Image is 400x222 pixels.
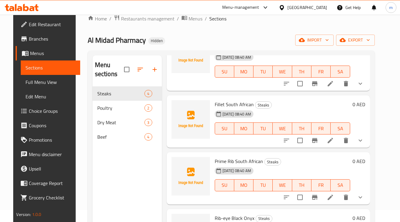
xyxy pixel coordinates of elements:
[256,181,270,190] span: TU
[287,4,327,11] div: [GEOGRAPHIC_DATA]
[253,122,273,134] button: TU
[16,162,80,176] a: Upsell
[222,4,259,11] div: Menu-management
[339,190,353,205] button: delete
[294,77,306,90] span: Select to update
[215,157,263,166] span: Prime Rib South African
[21,89,80,104] a: Edit Menu
[215,122,234,134] button: SU
[327,194,334,201] a: Edit menu item
[220,54,253,60] span: [DATE] 08:40 AM
[237,67,251,76] span: MO
[109,15,111,22] li: /
[21,75,80,89] a: Full Menu View
[145,134,152,140] span: 4
[209,15,226,22] span: Sections
[256,67,270,76] span: TU
[189,15,202,22] span: Menus
[273,179,292,191] button: WE
[145,105,152,111] span: 2
[16,133,80,147] a: Promotions
[389,4,393,11] span: m
[234,66,253,78] button: MO
[114,15,174,23] a: Restaurants management
[339,133,353,148] button: delete
[311,122,331,134] button: FR
[92,86,162,101] div: Steaks4
[256,215,272,222] span: Steaks
[331,66,350,78] button: SA
[327,137,334,144] a: Edit menu item
[215,100,254,109] span: Fillet South African
[327,80,334,87] a: Edit menu item
[26,79,75,86] span: Full Menu View
[16,46,80,60] a: Menus
[353,157,365,165] h6: 0 AED
[92,130,162,144] div: Beef4
[234,122,253,134] button: MO
[92,84,162,146] nav: Menu sections
[26,93,75,100] span: Edit Menu
[292,122,311,134] button: TH
[26,64,75,71] span: Sections
[353,76,368,91] button: show more
[92,101,162,115] div: Poultry2
[295,124,309,133] span: TH
[314,67,328,76] span: FR
[215,66,234,78] button: SU
[353,100,365,109] h6: 0 AED
[29,122,75,129] span: Coupons
[295,67,309,76] span: TH
[16,104,80,118] a: Choice Groups
[97,119,145,126] span: Dry Meat
[205,15,207,22] li: /
[341,36,370,44] span: export
[97,90,145,97] span: Steaks
[357,137,364,144] svg: Show Choices
[292,179,311,191] button: TH
[16,211,31,218] span: Version:
[308,133,322,148] button: Branch-specific-item
[97,104,145,112] span: Poultry
[279,133,294,148] button: sort-choices
[16,118,80,133] a: Coupons
[88,15,375,23] nav: breadcrumb
[279,190,294,205] button: sort-choices
[144,133,152,140] div: items
[120,63,133,76] span: Select all sections
[275,67,289,76] span: WE
[333,67,347,76] span: SA
[32,211,41,218] span: 1.0.0
[16,17,80,32] a: Edit Restaurant
[95,60,124,79] h2: Menu sections
[30,50,75,57] span: Menus
[88,33,146,47] span: Al Midad Pharmacy
[275,181,289,190] span: WE
[256,124,270,133] span: TU
[255,101,272,109] div: Steaks
[314,124,328,133] span: FR
[121,15,174,22] span: Restaurants management
[234,179,253,191] button: MO
[357,194,364,201] svg: Show Choices
[29,151,75,158] span: Menu disclaimer
[29,165,75,172] span: Upsell
[177,15,179,22] li: /
[171,157,210,196] img: Prime Rib South African
[331,179,350,191] button: SA
[308,76,322,91] button: Branch-specific-item
[295,181,309,190] span: TH
[314,181,328,190] span: FR
[16,147,80,162] a: Menu disclaimer
[217,181,232,190] span: SU
[220,168,253,174] span: [DATE] 08:40 AM
[181,15,202,23] a: Menus
[97,133,145,140] span: Beef
[29,180,75,187] span: Coverage Report
[311,66,331,78] button: FR
[353,190,368,205] button: show more
[273,66,292,78] button: WE
[295,35,334,46] button: import
[144,104,152,112] div: items
[333,181,347,190] span: SA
